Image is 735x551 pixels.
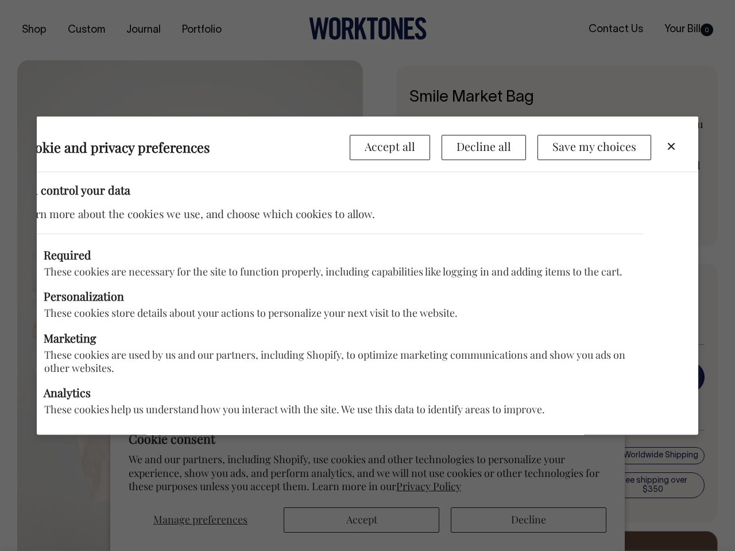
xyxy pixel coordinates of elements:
label: Analytics [18,386,643,400]
button: Accept all [350,135,430,160]
h3: You control your data [18,183,643,197]
label: Required [18,248,643,262]
p: These cookies are necessary for the site to function properly, including capabilities like loggin... [18,265,643,278]
p: These cookies store details about your actions to personalize your next visit to the website. [18,306,643,320]
p: Learn more about the cookies we use, and choose which cookies to allow. [18,205,643,222]
button: Decline all [442,135,526,160]
h2: Cookie and privacy preferences [18,139,350,155]
label: Personalization [18,290,643,304]
button: Save my choices [537,135,651,160]
button: Close dialog [664,139,678,153]
p: These cookies are used by us and our partners, including Shopify, to optimize marketing communica... [18,348,643,375]
label: Marketing [18,331,643,345]
p: These cookies help us understand how you interact with the site. We use this data to identify are... [18,403,643,416]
